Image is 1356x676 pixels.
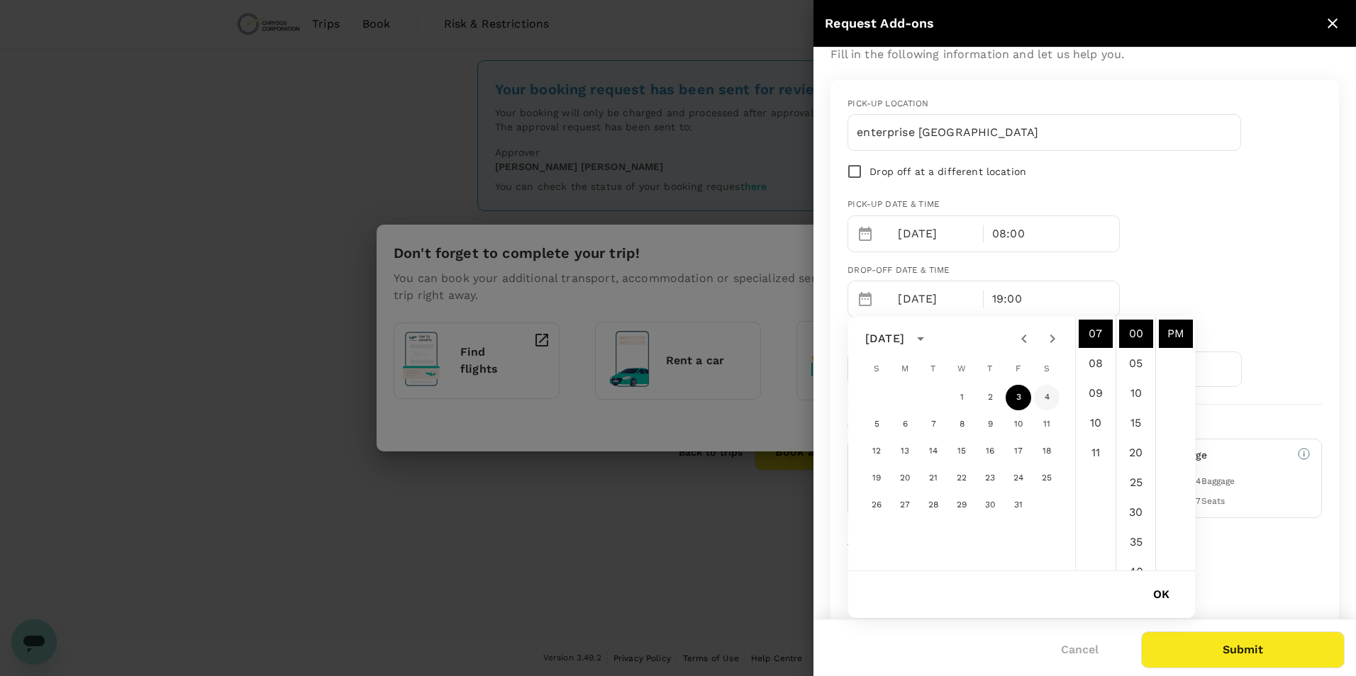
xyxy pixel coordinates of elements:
ul: Select minutes [1116,317,1155,570]
span: 7 Seats [1196,495,1225,509]
button: Previous month [1010,325,1038,353]
button: 21 [921,466,946,491]
button: 20 [892,466,918,491]
button: 3 [1006,385,1031,410]
button: 13 [892,439,918,464]
button: 16 [977,439,1003,464]
li: 11 hours [1079,439,1113,467]
button: 26 [864,492,889,518]
li: 5 minutes [1119,349,1153,378]
li: 10 minutes [1119,379,1153,407]
button: 28 [921,492,946,518]
button: 30 [977,492,1003,518]
li: 10 hours [1079,409,1113,437]
button: Cancel [1041,632,1118,667]
button: Submit [1141,631,1345,668]
button: 4 [1034,385,1060,410]
li: 0 minutes [1119,320,1153,348]
button: 7 [921,412,946,437]
li: 8 hours [1079,349,1113,378]
button: 24 [1006,466,1031,491]
p: [DATE] [898,225,974,242]
button: OK [1133,577,1189,612]
button: 10 [1006,412,1031,437]
button: close [1321,11,1345,35]
button: 15 [949,439,974,464]
div: [DATE] [865,330,904,347]
li: PM [1159,320,1193,348]
button: 1 [949,385,974,410]
button: 11 [1034,412,1060,437]
button: 18 [1034,439,1060,464]
button: calendar view is open, switch to year view [908,327,933,351]
button: 6 [892,412,918,437]
p: Fill in the following information and let us help you. [830,46,1339,63]
li: 35 minutes [1119,528,1153,556]
div: Request Add-ons [825,13,1321,34]
li: 9 hours [1079,379,1113,407]
button: 23 [977,466,1003,491]
button: 14 [921,439,946,464]
li: 20 minutes [1119,439,1153,467]
span: 4 Baggage [1196,475,1235,489]
p: 08:00 [992,225,1025,242]
span: Thursday [977,355,1003,383]
button: 31 [1006,492,1031,518]
button: Next month [1038,325,1067,353]
button: 17 [1006,439,1031,464]
button: 25 [1034,466,1060,491]
span: Saturday [1034,355,1060,383]
p: [DATE] [898,291,974,308]
button: 5 [864,412,889,437]
li: 25 minutes [1119,468,1153,497]
li: 40 minutes [1119,558,1153,586]
div: Drop-off date & time [847,264,1119,278]
div: Pick-up date & time [847,198,1119,212]
button: 8 [949,412,974,437]
span: Monday [892,355,918,383]
button: 19 [864,466,889,491]
p: Drop off at a different location [869,164,1026,179]
div: Pick-up location [847,97,1044,111]
span: Tuesday [921,355,946,383]
li: 30 minutes [1119,498,1153,526]
button: 12 [864,439,889,464]
ul: Select meridiem [1155,317,1195,570]
button: 2 [977,385,1003,410]
ul: Select hours [1076,317,1116,570]
button: 22 [949,466,974,491]
span: Wednesday [949,355,974,383]
button: 27 [892,492,918,518]
span: Friday [1006,355,1031,383]
li: 15 minutes [1119,409,1153,437]
button: 9 [977,412,1003,437]
button: 29 [949,492,974,518]
span: Sunday [864,355,889,383]
p: 19:00 [992,291,1022,308]
li: 7 hours [1079,320,1113,348]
